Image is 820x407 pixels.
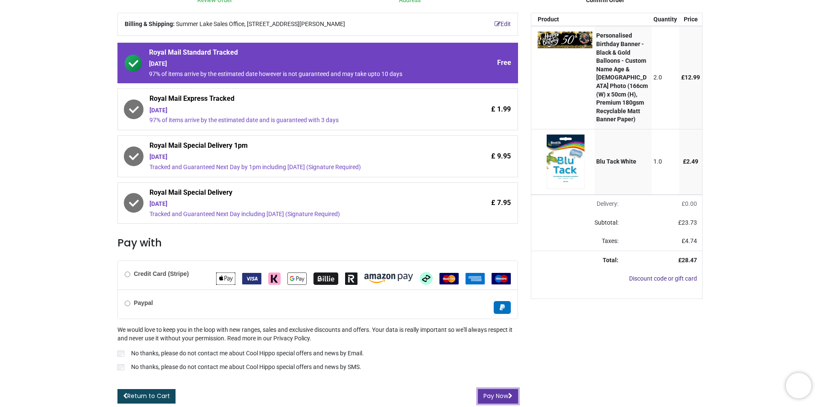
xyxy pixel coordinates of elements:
[596,158,636,165] strong: Blu Tack White
[531,214,624,232] td: Subtotal:
[686,158,698,165] span: 2.49
[420,275,433,281] span: Afterpay Clearpay
[653,158,677,166] div: 1.0
[494,301,511,314] img: Paypal
[149,153,439,161] div: [DATE]
[216,272,235,285] img: Apple Pay
[117,236,518,250] h3: Pay with
[679,13,702,26] th: Price
[117,326,518,373] div: We would love to keep you in the loop with new ranges, sales and exclusive discounts and offers. ...
[313,275,338,281] span: Billie
[439,275,459,281] span: MasterCard
[538,135,592,189] img: [BLU-TACK-WHITE] Blu Tack White
[494,304,511,310] span: Paypal
[491,198,511,208] span: £ 7.95
[268,275,281,281] span: Klarna
[125,301,130,306] input: Paypal
[345,275,357,281] span: Revolut Pay
[652,13,679,26] th: Quantity
[491,105,511,114] span: £ 1.99
[117,351,124,357] input: No thanks, please do not contact me about Cool Hippo special offers and news by Email.
[682,219,697,226] span: 23.73
[242,275,261,281] span: VISA
[364,275,413,281] span: Amazon Pay
[125,20,175,27] b: Billing & Shipping:
[683,158,698,165] span: £
[287,272,307,285] img: Google Pay
[176,20,345,29] span: Summer Lake Sales Office, [STREET_ADDRESS][PERSON_NAME]
[531,232,624,251] td: Taxes:
[678,219,697,226] span: £
[478,389,518,404] button: Pay Now
[364,274,413,283] img: Amazon Pay
[682,200,697,207] span: £
[131,363,361,372] p: No thanks, please do not contact me about Cool Hippo special offers and news by SMS.
[681,74,700,81] span: £
[492,273,511,284] img: Maestro
[216,275,235,281] span: Apple Pay
[125,272,130,277] input: Credit Card (Stripe)
[149,116,439,125] div: 97% of items arrive by the estimated date and is guaranteed with 3 days
[596,32,648,123] strong: Personalised Birthday Banner - Black & Gold Balloons - Custom Name Age & [DEMOGRAPHIC_DATA] Photo...
[134,270,189,277] b: Credit Card (Stripe)
[786,373,811,398] iframe: Brevo live chat
[629,275,697,282] a: Discount code or gift card
[420,272,433,285] img: Afterpay Clearpay
[653,73,677,82] div: 2.0
[345,272,357,285] img: Revolut Pay
[287,275,307,281] span: Google Pay
[149,141,439,153] span: Royal Mail Special Delivery 1pm
[149,163,439,172] div: Tracked and Guaranteed Next Day by 1pm including [DATE] (Signature Required)
[495,20,511,29] a: Edit
[497,58,511,67] span: Free
[149,200,439,208] div: [DATE]
[538,32,592,48] img: Fy41UAAAABklEQVQDAETSF5tOR4sAAAAAAElFTkSuQmCC
[685,237,697,244] span: 4.74
[313,272,338,285] img: Billie
[149,70,439,79] div: 97% of items arrive by the estimated date however is not guaranteed and may take upto 10 days
[466,273,485,284] img: American Express
[117,389,176,404] a: Return to Cart
[117,364,124,370] input: No thanks, please do not contact me about Cool Hippo special offers and news by SMS.
[242,273,261,284] img: VISA
[268,272,281,285] img: Klarna
[466,275,485,281] span: American Express
[149,60,439,68] div: [DATE]
[149,210,439,219] div: Tracked and Guaranteed Next Day including [DATE] (Signature Required)
[682,237,697,244] span: £
[149,188,439,200] span: Royal Mail Special Delivery
[149,48,439,60] span: Royal Mail Standard Tracked
[149,94,439,106] span: Royal Mail Express Tracked
[531,13,594,26] th: Product
[685,74,700,81] span: 12.99
[682,257,697,264] span: 28.47
[531,195,624,214] td: Delivery will be updated after choosing a new delivery method
[603,257,618,264] strong: Total:
[685,200,697,207] span: 0.00
[131,349,364,358] p: No thanks, please do not contact me about Cool Hippo special offers and news by Email.
[439,273,459,284] img: MasterCard
[492,275,511,281] span: Maestro
[678,257,697,264] strong: £
[491,152,511,161] span: £ 9.95
[149,106,439,115] div: [DATE]
[134,299,153,306] b: Paypal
